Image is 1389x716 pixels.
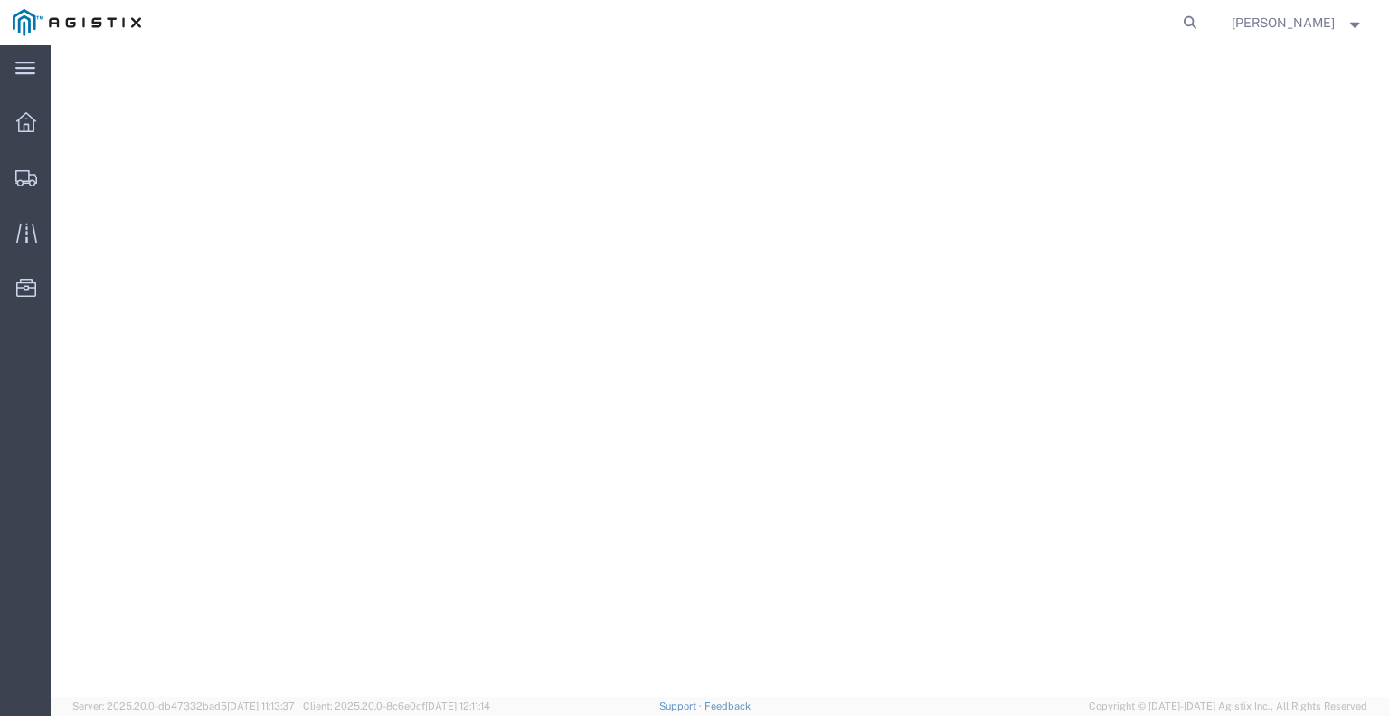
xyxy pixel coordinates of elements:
iframe: FS Legacy Container [51,45,1389,697]
button: [PERSON_NAME] [1231,12,1365,33]
span: Copyright © [DATE]-[DATE] Agistix Inc., All Rights Reserved [1089,699,1367,714]
span: Client: 2025.20.0-8c6e0cf [303,701,490,711]
span: [DATE] 12:11:14 [425,701,490,711]
a: Feedback [704,701,751,711]
img: logo [13,9,141,36]
span: Alexander Baetens [1232,13,1335,33]
a: Support [659,701,704,711]
span: [DATE] 11:13:37 [227,701,295,711]
span: Server: 2025.20.0-db47332bad5 [72,701,295,711]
